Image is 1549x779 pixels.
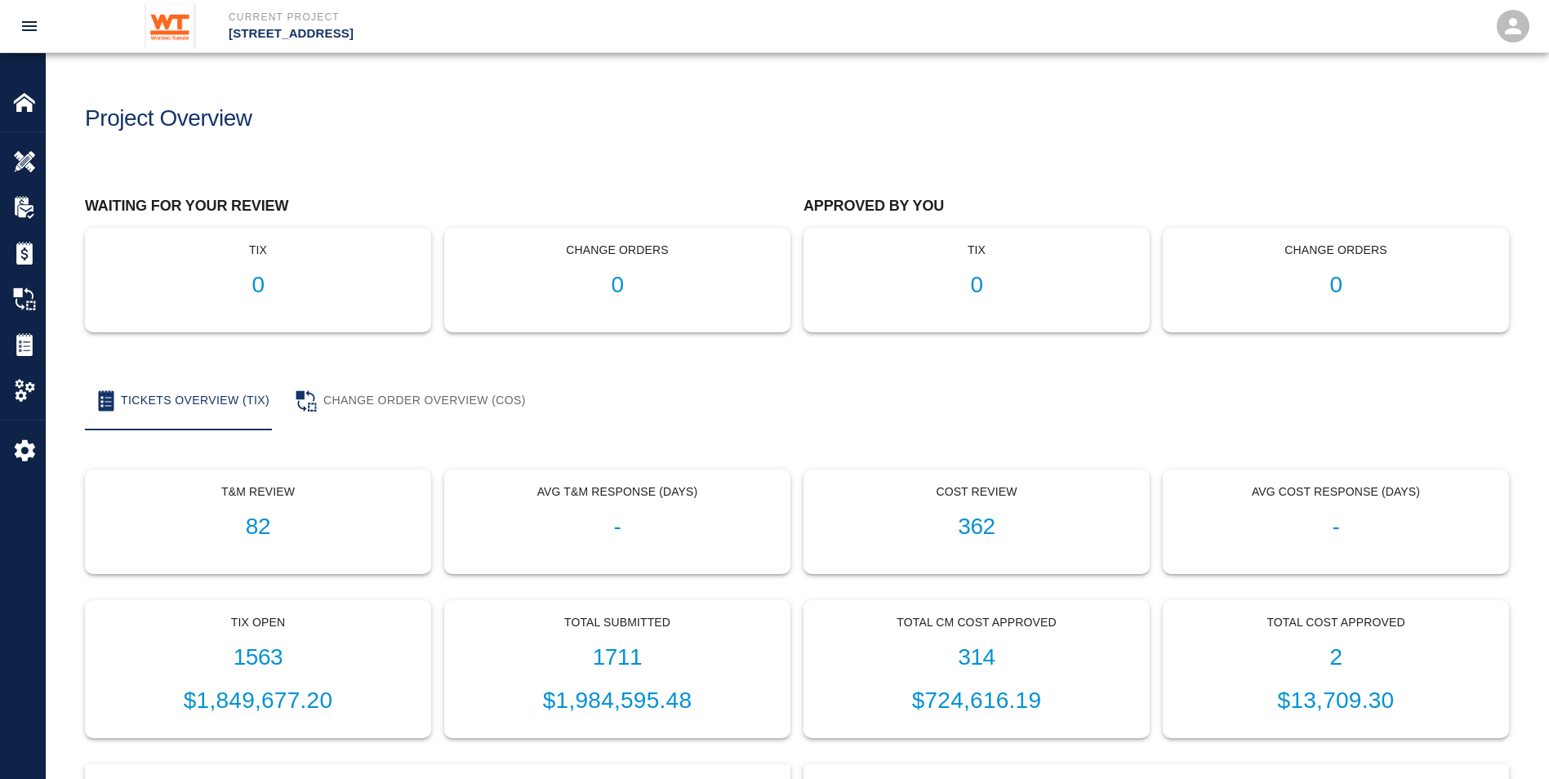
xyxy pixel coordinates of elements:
[99,683,417,718] p: $1,849,677.20
[817,514,1136,541] h1: 362
[99,272,417,299] h1: 0
[817,683,1136,718] p: $724,616.19
[99,242,417,259] p: tix
[1177,514,1495,541] h1: -
[458,644,777,671] h1: 1711
[1177,272,1495,299] h1: 0
[145,3,196,49] img: Whiting-Turner
[10,7,49,46] button: open drawer
[817,483,1136,501] p: Cost Review
[85,372,283,430] button: Tickets Overview (TIX)
[229,24,863,43] p: [STREET_ADDRESS]
[99,644,417,671] h1: 1563
[1177,483,1495,501] p: Avg Cost Response (Days)
[85,105,252,132] h1: Project Overview
[817,242,1136,259] p: tix
[1177,683,1495,718] p: $13,709.30
[458,683,777,718] p: $1,984,595.48
[458,483,777,501] p: Avg T&M Response (Days)
[817,614,1136,631] p: Total CM Cost Approved
[817,644,1136,671] h1: 314
[229,10,863,24] p: Current Project
[1177,644,1495,671] h1: 2
[817,272,1136,299] h1: 0
[458,614,777,631] p: Total Submitted
[803,198,1509,216] h2: Approved by you
[458,514,777,541] h1: -
[85,198,790,216] h2: Waiting for your review
[99,614,417,631] p: Tix Open
[1177,614,1495,631] p: Total Cost Approved
[458,242,777,259] p: Change Orders
[458,272,777,299] h1: 0
[1177,242,1495,259] p: Change Orders
[99,514,417,541] h1: 82
[283,372,539,430] button: Change Order Overview (COS)
[99,483,417,501] p: T&M Review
